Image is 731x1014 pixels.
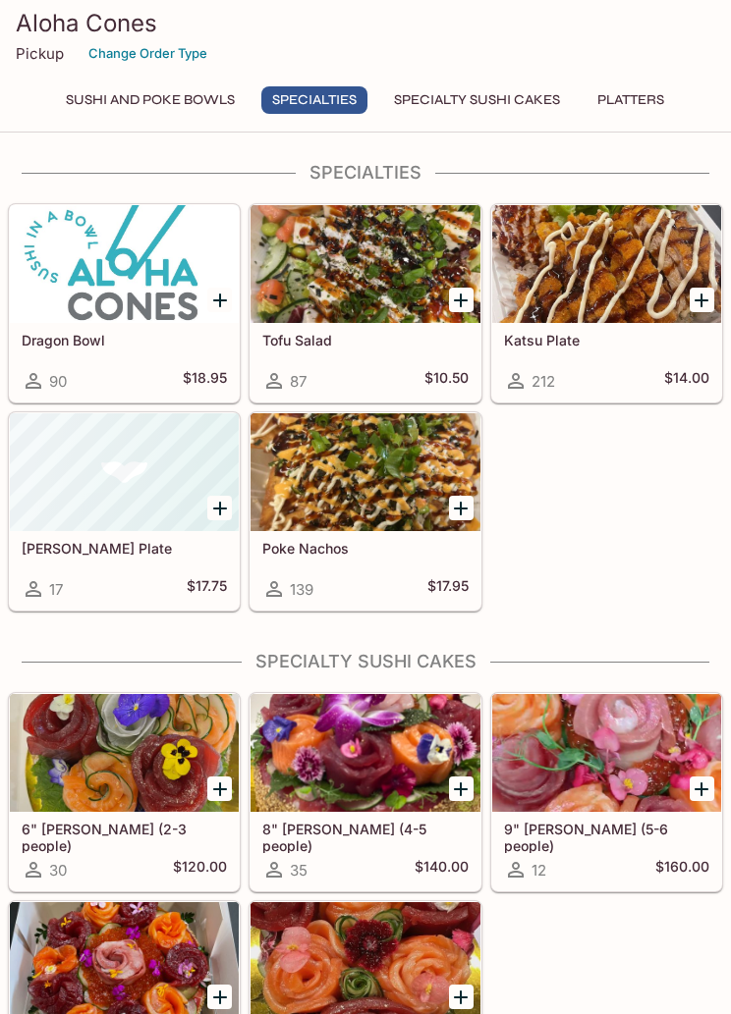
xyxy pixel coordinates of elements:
[424,369,469,393] h5: $10.50
[449,776,474,801] button: Add 8" Sushi Cake (4-5 people)
[427,577,469,601] h5: $17.95
[262,821,468,853] h5: 8" [PERSON_NAME] (4-5 people)
[251,694,479,812] div: 8" Sushi Cake (4-5 people)
[491,693,722,891] a: 9" [PERSON_NAME] (5-6 people)12$160.00
[532,372,555,391] span: 212
[290,372,307,391] span: 87
[262,540,468,557] h5: Poke Nachos
[10,694,239,812] div: 6" Sushi Cake (2-3 people)
[383,86,571,114] button: Specialty Sushi Cakes
[690,288,714,312] button: Add Katsu Plate
[655,858,709,881] h5: $160.00
[491,204,722,402] a: Katsu Plate212$14.00
[251,205,479,323] div: Tofu Salad
[587,86,675,114] button: Platters
[207,776,232,801] button: Add 6" Sushi Cake (2-3 people)
[415,858,469,881] h5: $140.00
[16,8,715,38] h3: Aloha Cones
[22,540,227,557] h5: [PERSON_NAME] Plate
[8,651,723,672] h4: Specialty Sushi Cakes
[207,496,232,520] button: Add Hamachi Kama Plate
[49,372,67,391] span: 90
[532,861,546,880] span: 12
[80,38,216,69] button: Change Order Type
[504,821,709,853] h5: 9" [PERSON_NAME] (5-6 people)
[492,694,721,812] div: 9" Sushi Cake (5-6 people)
[49,580,63,599] span: 17
[9,412,240,611] a: [PERSON_NAME] Plate17$17.75
[207,288,232,312] button: Add Dragon Bowl
[49,861,67,880] span: 30
[183,369,227,393] h5: $18.95
[290,580,313,599] span: 139
[187,577,227,601] h5: $17.75
[250,412,480,611] a: Poke Nachos139$17.95
[207,985,232,1009] button: Add 10" Sushi Cake (6-8 people)
[250,693,480,891] a: 8" [PERSON_NAME] (4-5 people)35$140.00
[449,985,474,1009] button: Add 8" Heart Shape Sushi Cake
[55,86,246,114] button: Sushi and Poke Bowls
[449,288,474,312] button: Add Tofu Salad
[664,369,709,393] h5: $14.00
[251,413,479,531] div: Poke Nachos
[690,776,714,801] button: Add 9" Sushi Cake (5-6 people)
[22,332,227,348] h5: Dragon Bowl
[10,413,239,531] div: Hamachi Kama Plate
[9,204,240,402] a: Dragon Bowl90$18.95
[262,332,468,348] h5: Tofu Salad
[173,858,227,881] h5: $120.00
[9,693,240,891] a: 6" [PERSON_NAME] (2-3 people)30$120.00
[492,205,721,323] div: Katsu Plate
[504,332,709,348] h5: Katsu Plate
[22,821,227,853] h5: 6" [PERSON_NAME] (2-3 people)
[8,162,723,184] h4: Specialties
[449,496,474,520] button: Add Poke Nachos
[10,205,239,323] div: Dragon Bowl
[290,861,308,880] span: 35
[261,86,367,114] button: Specialties
[16,44,64,63] p: Pickup
[250,204,480,402] a: Tofu Salad87$10.50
